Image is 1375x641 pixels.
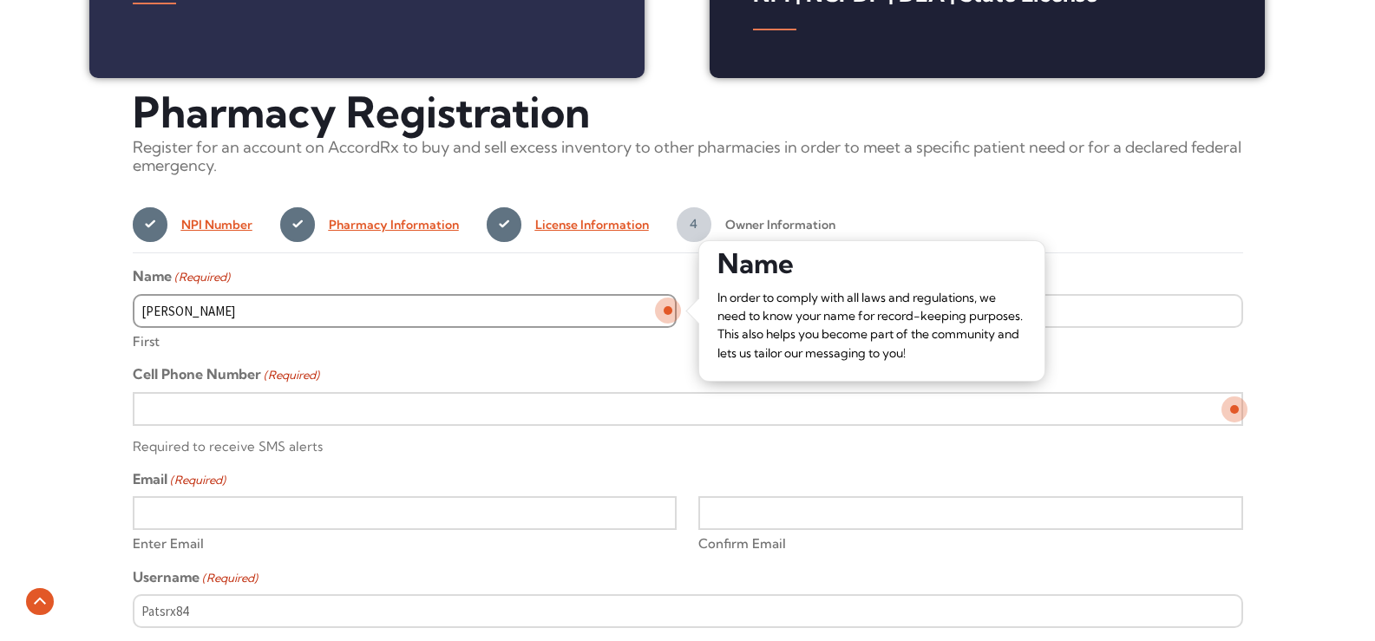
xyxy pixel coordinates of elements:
span: Pharmacy Information [315,207,459,242]
label: Enter Email [133,530,677,553]
p: In order to comply with all laws and regulations, we need to know your name for record-keeping pu... [717,289,1026,363]
span: Owner Information [711,207,835,242]
span: 2 [280,207,315,242]
p: Register for an account on AccordRx to buy and sell excess inventory to other pharmacies in order... [133,138,1243,175]
span: NPI Number [167,207,252,242]
label: Confirm Email [698,530,1242,553]
a: 3License Information [487,207,649,242]
span: (Required) [200,569,258,588]
h4: Name [699,241,1044,275]
span: (Required) [262,366,319,385]
span: (Required) [168,471,226,490]
span: License Information [521,207,649,242]
legend: Name [133,267,230,287]
span: 3 [487,207,521,242]
legend: Email [133,470,226,490]
a: 2Pharmacy Information [280,207,459,242]
span: 1 [133,207,167,242]
label: Cell Phone Number [133,365,319,385]
span: 4 [677,207,711,242]
div: Required to receive SMS alerts [133,426,1243,456]
label: Username [133,568,258,588]
label: First [133,328,677,351]
a: 1NPI Number [133,207,252,242]
h2: Pharmacy Registration [133,87,1243,138]
span: (Required) [173,268,230,287]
